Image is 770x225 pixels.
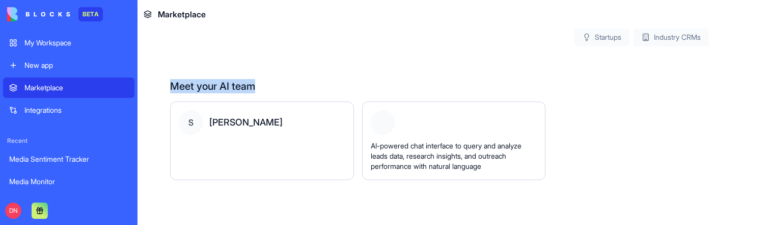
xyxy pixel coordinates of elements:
span: Recent [3,137,134,145]
div: Integrations [24,105,128,115]
span: Marketplace [158,8,206,20]
span: S [179,110,203,135]
div: BETA [78,7,103,21]
a: My Workspace [3,33,134,53]
a: Marketplace [3,78,134,98]
div: [PERSON_NAME] [209,115,283,130]
div: Media Monitor [9,177,128,187]
div: AI-powered chat interface to query and analyze leads data, research insights, and outreach perfor... [371,141,537,171]
a: New app [3,55,134,76]
img: logo [7,7,70,21]
div: My Workspace [24,38,128,48]
div: Meet your AI team [170,79,737,93]
span: DN [5,203,21,219]
div: Media Sentiment Tracker [9,154,128,164]
div: Industry CRMs [634,28,709,46]
div: New app [24,60,128,70]
a: Media Sentiment Tracker [3,149,134,169]
a: Integrations [3,100,134,120]
a: Media Monitor [3,171,134,192]
div: Marketplace [24,83,128,93]
div: Startups [574,28,629,46]
a: BETA [7,7,103,21]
